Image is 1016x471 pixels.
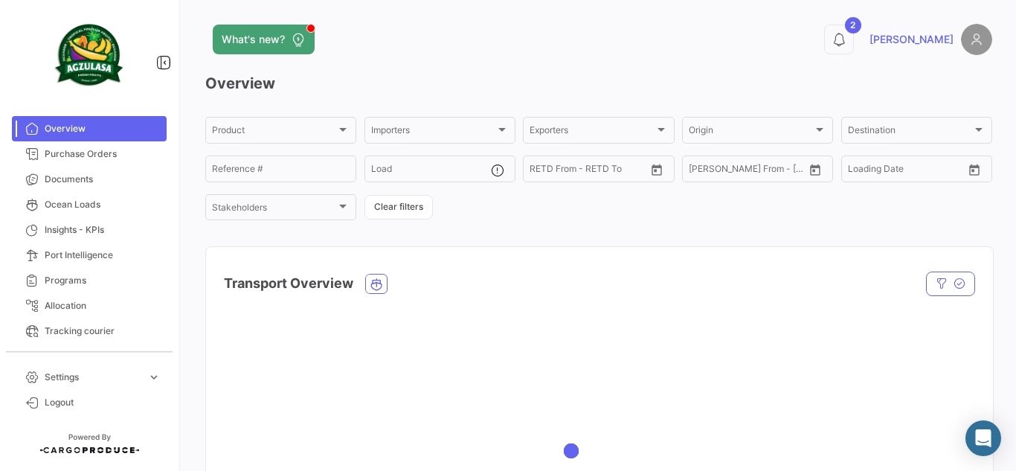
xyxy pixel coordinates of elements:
input: To [879,166,934,176]
span: Tracking courier [45,324,161,338]
a: Sensors [12,344,167,369]
span: Origin [689,127,813,138]
a: Overview [12,116,167,141]
span: Settings [45,371,141,384]
button: What's new? [213,25,315,54]
span: Stakeholders [212,205,336,215]
button: Open calendar [963,158,986,181]
span: expand_more [147,371,161,384]
button: Open calendar [646,158,668,181]
button: Ocean [366,275,387,293]
span: Overview [45,122,161,135]
input: From [530,166,550,176]
span: Destination [848,127,972,138]
img: agzulasa-logo.png [52,18,126,92]
span: Programs [45,274,161,287]
a: Tracking courier [12,318,167,344]
span: Documents [45,173,161,186]
input: From [689,166,710,176]
span: Allocation [45,299,161,313]
h3: Overview [205,73,992,94]
span: Importers [371,127,495,138]
a: Ocean Loads [12,192,167,217]
span: Logout [45,396,161,409]
a: Insights - KPIs [12,217,167,243]
a: Port Intelligence [12,243,167,268]
span: Exporters [530,127,654,138]
a: Documents [12,167,167,192]
button: Clear filters [364,195,433,220]
button: Open calendar [804,158,826,181]
span: What's new? [222,32,285,47]
span: Insights - KPIs [45,223,161,237]
span: [PERSON_NAME] [869,32,954,47]
input: To [720,166,775,176]
input: To [561,166,616,176]
span: Product [212,127,336,138]
h4: Transport Overview [224,273,353,294]
input: From [848,166,869,176]
span: Purchase Orders [45,147,161,161]
span: Port Intelligence [45,249,161,262]
img: placeholder-user.png [961,24,992,55]
a: Allocation [12,293,167,318]
span: Ocean Loads [45,198,161,211]
a: Purchase Orders [12,141,167,167]
a: Programs [12,268,167,293]
div: Abrir Intercom Messenger [965,420,1001,456]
